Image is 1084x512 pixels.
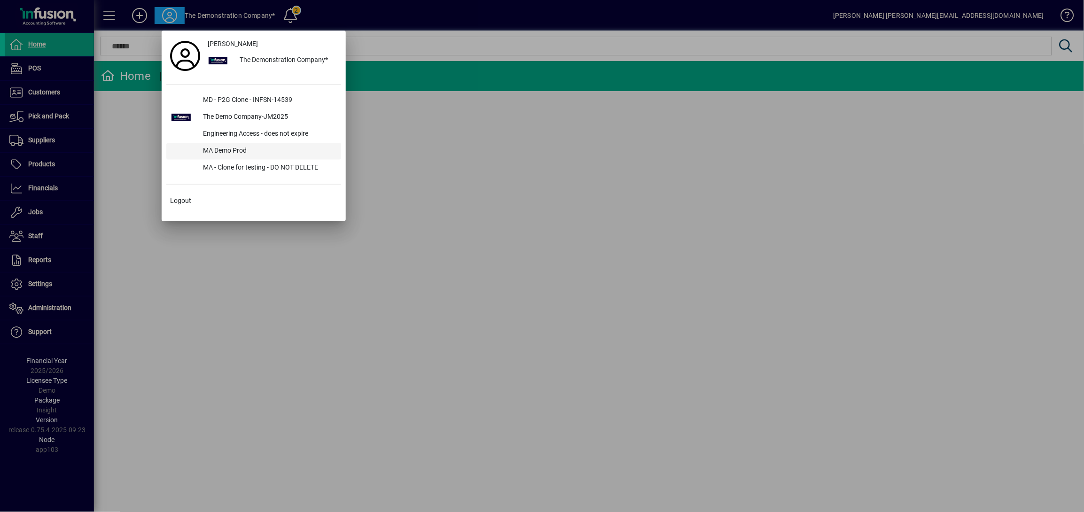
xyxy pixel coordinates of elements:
[204,52,341,69] button: The Demonstration Company*
[195,143,341,160] div: MA Demo Prod
[208,39,258,49] span: [PERSON_NAME]
[195,126,341,143] div: Engineering Access - does not expire
[166,92,341,109] button: MD - P2G Clone - INFSN-14539
[166,160,341,177] button: MA - Clone for testing - DO NOT DELETE
[195,92,341,109] div: MD - P2G Clone - INFSN-14539
[232,52,341,69] div: The Demonstration Company*
[166,192,341,209] button: Logout
[166,47,204,64] a: Profile
[204,35,341,52] a: [PERSON_NAME]
[166,126,341,143] button: Engineering Access - does not expire
[166,143,341,160] button: MA Demo Prod
[195,109,341,126] div: The Demo Company-JM2025
[166,109,341,126] button: The Demo Company-JM2025
[195,160,341,177] div: MA - Clone for testing - DO NOT DELETE
[170,196,191,206] span: Logout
